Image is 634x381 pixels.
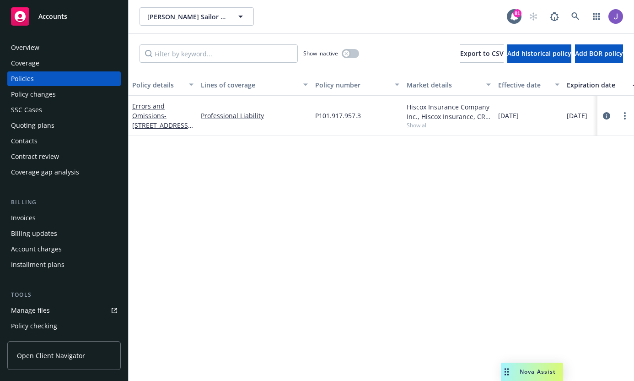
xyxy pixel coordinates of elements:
span: Add BOR policy [575,49,623,58]
img: photo [608,9,623,24]
div: Contacts [11,134,38,148]
button: Add historical policy [507,44,571,63]
div: Tools [7,290,121,299]
span: Accounts [38,13,67,20]
div: Account charges [11,242,62,256]
span: Nova Assist [520,368,556,376]
span: Open Client Navigator [17,351,85,360]
a: Switch app [587,7,606,26]
div: Manage files [11,303,50,318]
div: Coverage [11,56,39,71]
a: Billing updates [7,226,121,241]
div: SSC Cases [11,103,42,117]
div: Market details [407,80,481,90]
button: Effective date [494,74,563,96]
span: Show all [407,121,491,129]
button: [PERSON_NAME] Sailor DBA: Sailor Business Advisory Services [140,7,254,26]
a: more [619,110,630,121]
button: Market details [403,74,494,96]
a: Contacts [7,134,121,148]
button: Lines of coverage [197,74,312,96]
div: Installment plans [11,257,64,272]
div: Lines of coverage [201,80,298,90]
span: [PERSON_NAME] Sailor DBA: Sailor Business Advisory Services [147,12,226,22]
a: Search [566,7,585,26]
div: Billing updates [11,226,57,241]
div: Expiration date [567,80,627,90]
span: Add historical policy [507,49,571,58]
a: Start snowing [524,7,543,26]
a: Policy changes [7,87,121,102]
div: Policy checking [11,319,57,333]
a: Overview [7,40,121,55]
div: Billing [7,198,121,207]
a: Professional Liability [201,111,308,120]
button: Nova Assist [501,363,563,381]
div: Hiscox Insurance Company Inc., Hiscox Insurance, CRC Group [407,102,491,121]
div: Invoices [11,211,36,225]
a: Policy checking [7,319,121,333]
a: Account charges [7,242,121,256]
div: Quoting plans [11,118,54,133]
a: Errors and Omissions [132,102,190,149]
div: Overview [11,40,39,55]
a: Coverage gap analysis [7,165,121,180]
span: P101.917.957.3 [315,111,361,120]
a: SSC Cases [7,103,121,117]
a: Manage files [7,303,121,318]
div: Policies [11,71,34,86]
a: Coverage [7,56,121,71]
div: Policy details [132,80,183,90]
a: Report a Bug [545,7,564,26]
span: [DATE] [567,111,587,120]
button: Export to CSV [460,44,504,63]
div: Policy changes [11,87,56,102]
a: Contract review [7,149,121,164]
a: circleInformation [601,110,612,121]
span: Export to CSV [460,49,504,58]
span: [DATE] [498,111,519,120]
a: Installment plans [7,257,121,272]
div: Coverage gap analysis [11,165,79,180]
button: Add BOR policy [575,44,623,63]
a: Accounts [7,4,121,29]
div: Effective date [498,80,549,90]
a: Quoting plans [7,118,121,133]
a: Policies [7,71,121,86]
div: Drag to move [501,363,512,381]
span: Show inactive [303,49,338,57]
input: Filter by keyword... [140,44,298,63]
button: Policy number [312,74,403,96]
div: 81 [513,9,521,17]
div: Contract review [11,149,59,164]
button: Policy details [129,74,197,96]
a: Invoices [7,211,121,225]
div: Policy number [315,80,389,90]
